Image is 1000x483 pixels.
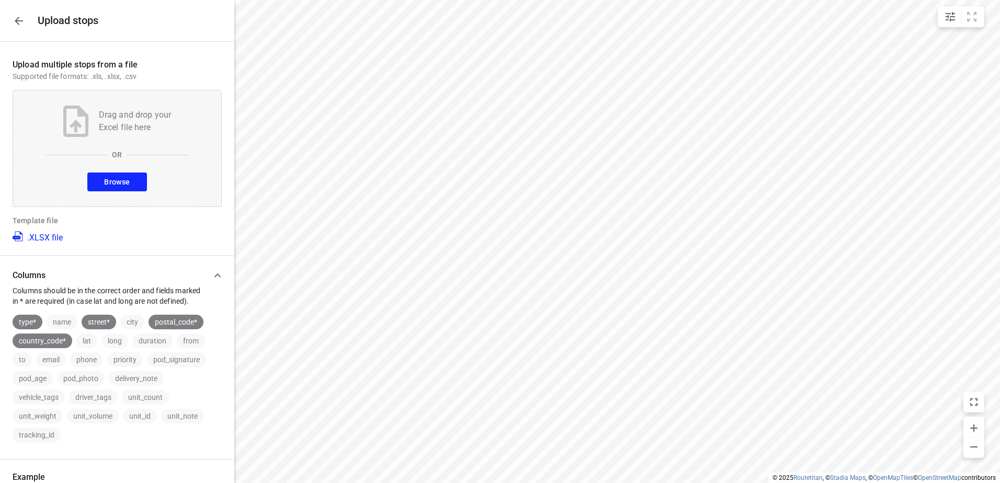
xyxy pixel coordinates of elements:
span: lat [76,337,97,345]
li: © 2025 , © , © © contributors [772,474,996,481]
img: XLSX [13,230,25,243]
p: Template file [13,215,222,226]
button: Map settings [940,6,961,27]
img: Upload file [63,106,88,137]
span: name [47,318,77,326]
span: priority [107,355,143,364]
span: unit_note [161,412,204,420]
p: Columns should be in the correct order and fields marked in * are required (in case lat and long ... [13,285,207,306]
p: Upload multiple stops from a file [13,59,222,71]
span: street* [82,318,116,326]
span: driver_tags [69,393,118,401]
span: email [36,355,66,364]
span: to [13,355,32,364]
span: tracking_id [13,431,61,439]
a: OpenMapTiles [873,474,913,481]
span: phone [70,355,103,364]
span: from [177,337,205,345]
div: ColumnsColumns should be in the correct order and fields marked in * are required (in case lat an... [13,265,222,306]
span: unit_weight [13,412,63,420]
div: small contained button group [938,6,984,27]
span: postal_code* [149,318,203,326]
p: Drag and drop your Excel file here [99,109,172,134]
span: delivery_note [109,374,164,383]
a: OpenStreetMap [918,474,961,481]
span: duration [132,337,173,345]
span: pod_age [13,374,53,383]
span: unit_count [122,393,169,401]
p: Supported file formats: .xls, .xlsx, .csv [13,71,222,82]
button: Browse [87,172,146,191]
span: country_code* [13,337,72,345]
p: Columns [13,270,207,280]
a: Routetitan [793,474,823,481]
span: long [101,337,128,345]
p: Example [13,472,222,482]
p: OR [112,149,122,160]
a: .XLSX file [13,230,63,243]
div: ColumnsColumns should be in the correct order and fields marked in * are required (in case lat an... [13,306,222,442]
span: unit_id [123,412,157,420]
span: city [120,318,144,326]
a: Stadia Maps [830,474,866,481]
span: unit_volume [67,412,119,420]
span: vehicle_tags [13,393,65,401]
span: Browse [104,176,130,189]
h5: Upload stops [38,15,98,27]
span: pod_signature [147,355,206,364]
span: type* [13,318,42,326]
span: pod_photo [57,374,105,383]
